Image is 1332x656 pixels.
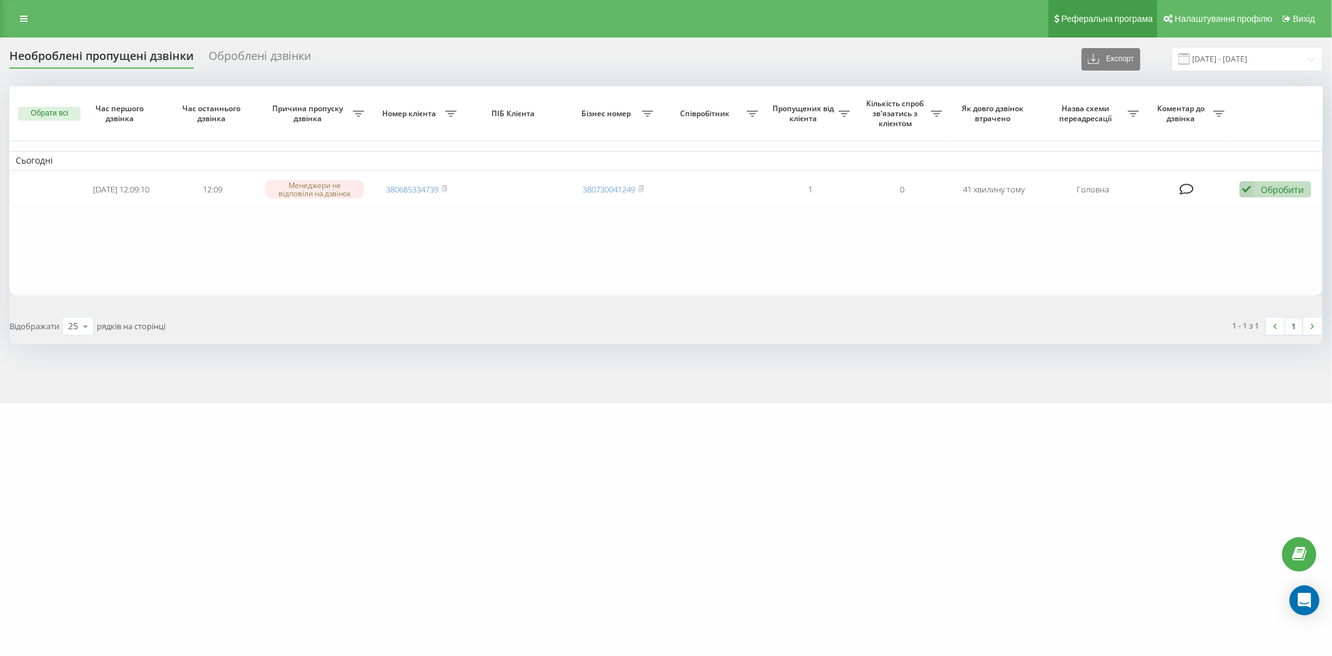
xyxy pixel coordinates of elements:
[862,99,930,128] span: Кількість спроб зв'язатись з клієнтом
[1290,585,1320,615] div: Open Intercom Messenger
[9,49,194,69] div: Необроблені пропущені дзвінки
[209,49,311,69] div: Оброблені дзвінки
[764,173,856,206] td: 1
[177,104,249,123] span: Час останнього дзвінка
[377,109,445,119] span: Номер клієнта
[666,109,747,119] span: Співробітник
[1175,14,1272,24] span: Налаштування профілю
[86,104,157,123] span: Час першого дзвінка
[856,173,948,206] td: 0
[1047,104,1128,123] span: Назва схеми переадресації
[583,184,635,195] a: 380730041249
[771,104,839,123] span: Пропущених від клієнта
[9,321,59,332] span: Відображати
[97,321,165,332] span: рядків на сторінці
[1285,317,1303,335] a: 1
[949,173,1040,206] td: 41 хвилину тому
[1082,48,1140,71] button: Експорт
[265,104,353,123] span: Причина пропуску дзвінка
[1152,104,1213,123] span: Коментар до дзвінка
[1233,319,1260,332] div: 1 - 1 з 1
[265,180,364,199] div: Менеджери не відповіли на дзвінок
[959,104,1030,123] span: Як довго дзвінок втрачено
[167,173,259,206] td: 12:09
[574,109,642,119] span: Бізнес номер
[75,173,167,206] td: [DATE] 12:09:10
[1040,173,1145,206] td: Головна
[9,151,1323,170] td: Сьогодні
[1062,14,1153,24] span: Реферальна програма
[68,320,78,332] div: 25
[386,184,438,195] a: 380685334739
[1293,14,1315,24] span: Вихід
[1261,184,1305,196] div: Обробити
[473,109,556,119] span: ПІБ Клієнта
[18,107,81,121] button: Обрати всі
